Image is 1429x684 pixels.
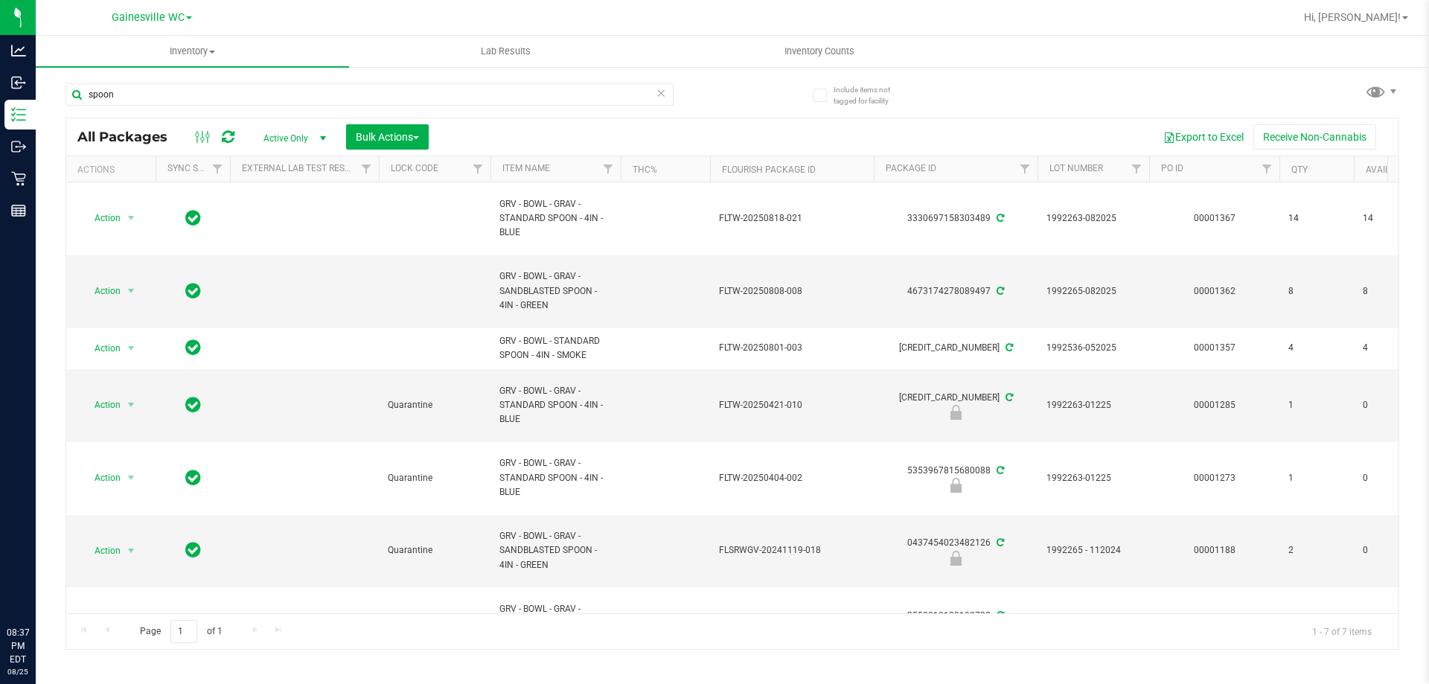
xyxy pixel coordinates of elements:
[81,338,121,359] span: Action
[1304,11,1401,23] span: Hi, [PERSON_NAME]!
[1291,164,1308,175] a: Qty
[81,394,121,415] span: Action
[764,45,875,58] span: Inventory Counts
[122,540,141,561] span: select
[1194,400,1235,410] a: 00001285
[11,107,26,122] inline-svg: Inventory
[1154,124,1253,150] button: Export to Excel
[994,537,1004,548] span: Sync from Compliance System
[1003,392,1013,403] span: Sync from Compliance System
[185,208,201,228] span: In Sync
[994,286,1004,296] span: Sync from Compliance System
[11,43,26,58] inline-svg: Analytics
[1300,620,1384,642] span: 1 - 7 of 7 items
[1194,545,1235,555] a: 00001188
[499,602,612,645] span: GRV - BOWL - GRAV - SANDBLASTED SPOON - 4IN - SMOKE
[994,465,1004,476] span: Sync from Compliance System
[722,164,816,175] a: Flourish Package ID
[11,139,26,154] inline-svg: Outbound
[499,334,612,362] span: GRV - BOWL - STANDARD SPOON - 4IN - SMOKE
[1046,398,1140,412] span: 1992263-01225
[662,36,976,67] a: Inventory Counts
[1363,211,1419,226] span: 14
[719,543,865,557] span: FLSRWGV-20241119-018
[11,75,26,90] inline-svg: Inbound
[1194,342,1235,353] a: 00001357
[1255,156,1279,182] a: Filter
[994,213,1004,223] span: Sync from Compliance System
[719,398,865,412] span: FLTW-20250421-010
[81,467,121,488] span: Action
[499,384,612,427] span: GRV - BOWL - GRAV - STANDARD SPOON - 4IN - BLUE
[167,163,225,173] a: Sync Status
[388,543,482,557] span: Quarantine
[656,83,666,103] span: Clear
[11,171,26,186] inline-svg: Retail
[1046,341,1140,355] span: 1992536-052025
[719,471,865,485] span: FLTW-20250404-002
[388,398,482,412] span: Quarantine
[1003,342,1013,353] span: Sync from Compliance System
[1049,163,1103,173] a: Lot Number
[127,620,234,643] span: Page of 1
[1125,156,1149,182] a: Filter
[346,124,429,150] button: Bulk Actions
[81,540,121,561] span: Action
[872,405,1040,420] div: Quarantine
[886,163,936,173] a: Package ID
[1288,398,1345,412] span: 1
[44,563,62,581] iframe: Resource center unread badge
[185,337,201,358] span: In Sync
[1288,284,1345,298] span: 8
[65,83,674,106] input: Search Package ID, Item Name, SKU, Lot or Part Number...
[872,609,1040,638] div: 3550812133192788
[349,36,662,67] a: Lab Results
[596,156,621,182] a: Filter
[994,610,1004,621] span: Sync from Compliance System
[122,394,141,415] span: select
[81,208,121,228] span: Action
[834,84,908,106] span: Include items not tagged for facility
[7,666,29,677] p: 08/25
[242,163,359,173] a: External Lab Test Result
[872,284,1040,298] div: 4673174278089497
[185,467,201,488] span: In Sync
[499,456,612,499] span: GRV - BOWL - GRAV - STANDARD SPOON - 4IN - BLUE
[36,36,349,67] a: Inventory
[1363,398,1419,412] span: 0
[122,338,141,359] span: select
[872,551,1040,566] div: Quarantine
[872,211,1040,226] div: 3330697158303489
[1194,286,1235,296] a: 00001362
[466,156,490,182] a: Filter
[719,341,865,355] span: FLTW-20250801-003
[499,197,612,240] span: GRV - BOWL - GRAV - STANDARD SPOON - 4IN - BLUE
[1366,164,1410,175] a: Available
[11,203,26,218] inline-svg: Reports
[77,164,150,175] div: Actions
[1288,471,1345,485] span: 1
[461,45,551,58] span: Lab Results
[872,478,1040,493] div: Quarantine
[719,211,865,226] span: FLTW-20250818-021
[1253,124,1376,150] button: Receive Non-Cannabis
[1363,471,1419,485] span: 0
[205,156,230,182] a: Filter
[633,164,657,175] a: THC%
[122,467,141,488] span: select
[872,536,1040,565] div: 0437454023482126
[1288,341,1345,355] span: 4
[36,45,349,58] span: Inventory
[1046,211,1140,226] span: 1992263-082025
[719,284,865,298] span: FLTW-20250808-008
[1194,473,1235,483] a: 00001273
[15,565,60,610] iframe: Resource center
[122,281,141,301] span: select
[1046,284,1140,298] span: 1992265-082025
[1046,471,1140,485] span: 1992263-01225
[170,620,197,643] input: 1
[1194,213,1235,223] a: 00001367
[185,540,201,560] span: In Sync
[1363,543,1419,557] span: 0
[872,391,1040,420] div: [CREDIT_CARD_NUMBER]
